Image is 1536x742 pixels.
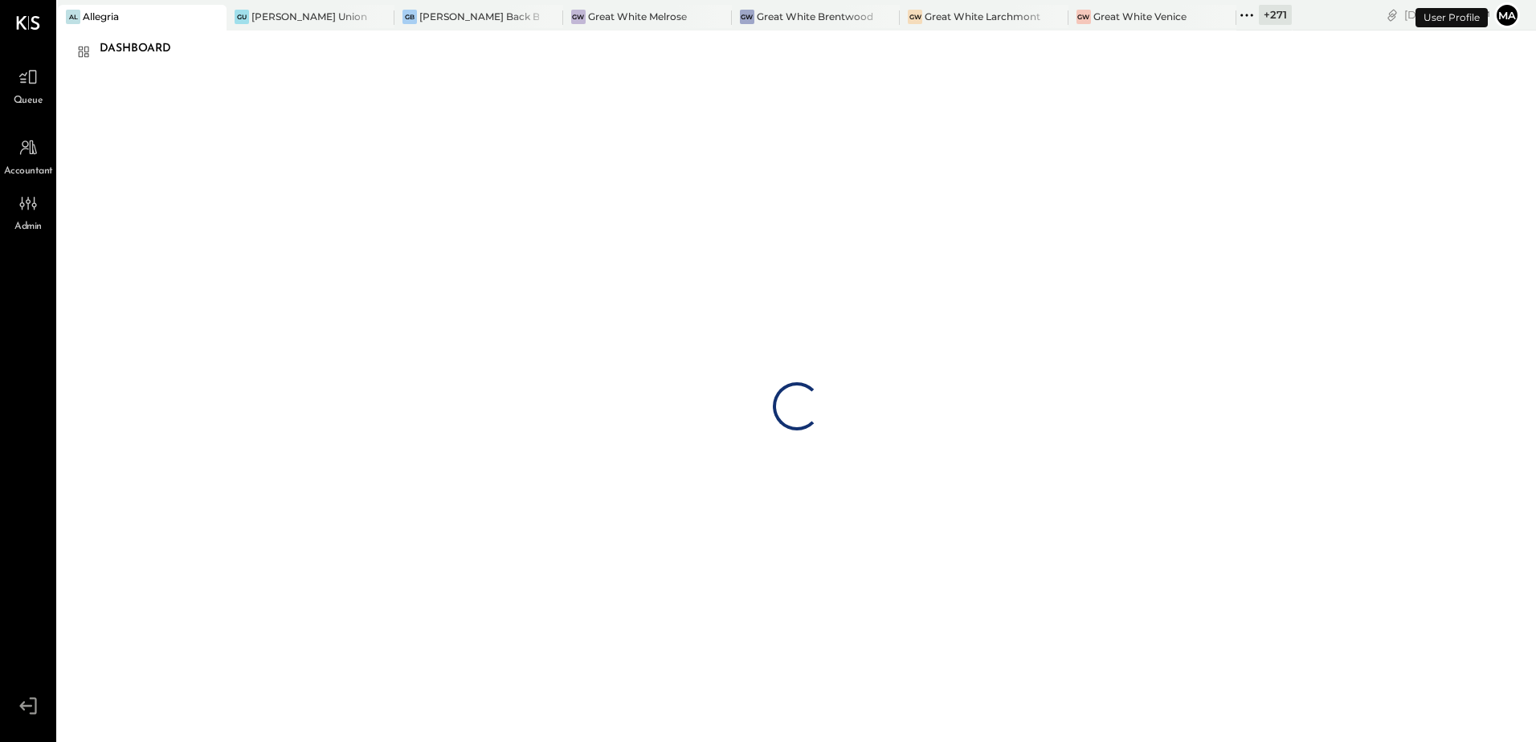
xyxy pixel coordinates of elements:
[1415,8,1488,27] div: User Profile
[1259,5,1292,25] div: + 271
[571,10,586,24] div: GW
[1093,10,1187,23] div: Great White Venice
[100,36,187,62] div: Dashboard
[740,10,754,24] div: GW
[908,10,922,24] div: GW
[1404,7,1490,22] div: [DATE]
[1,62,55,108] a: Queue
[588,10,687,23] div: Great White Melrose
[1,132,55,179] a: Accountant
[402,10,417,24] div: GB
[1494,2,1520,28] button: Ma
[419,10,539,23] div: [PERSON_NAME] Back Bay
[66,10,80,24] div: Al
[235,10,249,24] div: GU
[925,10,1040,23] div: Great White Larchmont
[1384,6,1400,23] div: copy link
[757,10,873,23] div: Great White Brentwood
[83,10,119,23] div: Allegria
[251,10,371,23] div: [PERSON_NAME] Union Market
[1076,10,1091,24] div: GW
[14,94,43,108] span: Queue
[4,165,53,179] span: Accountant
[1,188,55,234] a: Admin
[14,220,42,234] span: Admin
